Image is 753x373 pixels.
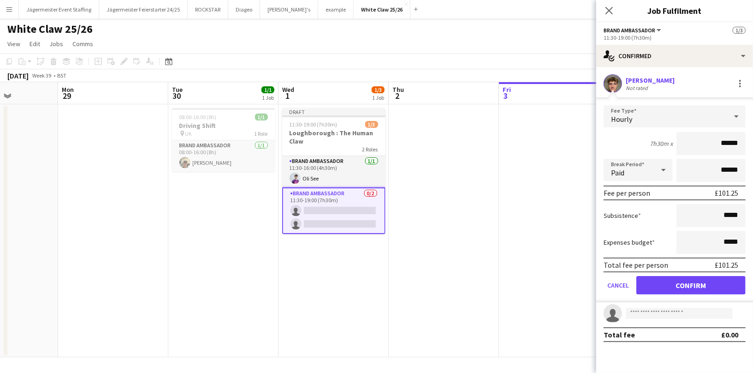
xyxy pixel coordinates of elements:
[46,38,67,50] a: Jobs
[185,130,192,137] span: UK
[282,187,385,234] app-card-role: Brand Ambassador0/211:30-19:00 (7h30m)
[188,0,228,18] button: ROCKSTAR
[721,330,738,339] div: £0.00
[372,94,384,101] div: 1 Job
[255,130,268,137] span: 1 Role
[611,114,632,124] span: Hourly
[604,330,635,339] div: Total fee
[26,38,44,50] a: Edit
[604,260,668,270] div: Total fee per person
[60,90,74,101] span: 29
[4,38,24,50] a: View
[30,40,40,48] span: Edit
[281,90,294,101] span: 1
[30,72,53,79] span: Week 39
[362,146,378,153] span: 2 Roles
[172,108,275,172] app-job-card: 08:00-16:00 (8h)1/1Driving Shift UK1 RoleBrand Ambassador1/108:00-16:00 (8h)[PERSON_NAME]
[596,45,753,67] div: Confirmed
[372,86,385,93] span: 1/3
[503,85,511,94] span: Fri
[172,140,275,172] app-card-role: Brand Ambassador1/108:00-16:00 (8h)[PERSON_NAME]
[626,76,675,84] div: [PERSON_NAME]
[604,27,655,34] span: Brand Ambassador
[69,38,97,50] a: Comms
[318,0,354,18] button: example
[596,5,753,17] h3: Job Fulfilment
[354,0,410,18] button: White Claw 25/26
[261,86,274,93] span: 1/1
[255,114,268,120] span: 1/1
[72,40,93,48] span: Comms
[282,108,385,234] app-job-card: Draft11:30-19:00 (7h30m)1/3Loughborough : The Human Claw2 RolesBrand Ambassador1/111:30-16:00 (4h...
[391,90,404,101] span: 2
[604,276,633,295] button: Cancel
[172,85,183,94] span: Tue
[611,168,624,177] span: Paid
[7,22,93,36] h1: White Claw 25/26
[604,27,663,34] button: Brand Ambassador
[282,129,385,145] h3: Loughborough : The Human Claw
[604,34,746,41] div: 11:30-19:00 (7h30m)
[626,84,650,91] div: Not rated
[392,85,404,94] span: Thu
[19,0,99,18] button: Jägermeister Event Staffing
[604,238,655,247] label: Expenses budget
[99,0,188,18] button: Jägermeister Feierstarter 24/25
[282,108,385,115] div: Draft
[650,139,673,148] div: 7h30m x
[636,276,746,295] button: Confirm
[57,72,66,79] div: BST
[260,0,318,18] button: [PERSON_NAME]'s
[715,260,738,270] div: £101.25
[262,94,274,101] div: 1 Job
[733,27,746,34] span: 1/3
[171,90,183,101] span: 30
[179,114,217,120] span: 08:00-16:00 (8h)
[62,85,74,94] span: Mon
[228,0,260,18] button: Diageo
[365,121,378,128] span: 1/3
[7,40,20,48] span: View
[604,211,641,220] label: Subsistence
[282,156,385,187] app-card-role: Brand Ambassador1/111:30-16:00 (4h30m)Oli See
[290,121,338,128] span: 11:30-19:00 (7h30m)
[49,40,63,48] span: Jobs
[715,188,738,198] div: £101.25
[282,85,294,94] span: Wed
[172,121,275,130] h3: Driving Shift
[604,188,650,198] div: Fee per person
[7,71,29,80] div: [DATE]
[501,90,511,101] span: 3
